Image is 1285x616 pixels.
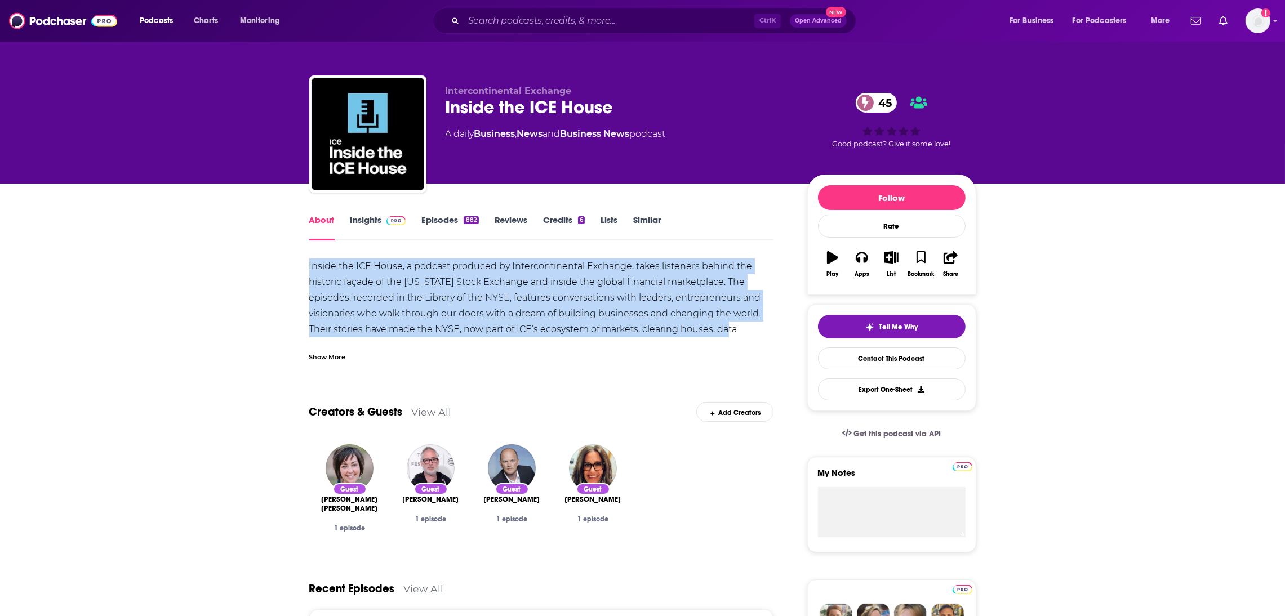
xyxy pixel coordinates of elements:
a: Contact This Podcast [818,347,966,369]
span: For Business [1010,13,1054,29]
img: Podchaser Pro [386,216,406,225]
div: Search podcasts, credits, & more... [443,8,867,34]
span: Ctrl K [754,14,781,28]
a: Show notifications dropdown [1186,11,1206,30]
div: Bookmark [908,271,934,278]
a: About [309,215,335,240]
button: Export One-Sheet [818,378,966,400]
a: Pro website [953,583,972,594]
div: 882 [464,216,478,224]
a: Christine Coulson [569,444,617,492]
button: Play [818,244,847,284]
img: User Profile [1246,8,1270,33]
a: Similar [633,215,661,240]
div: Inside the ICE House, a podcast produced by Intercontinental Exchange, takes listeners behind the... [309,258,774,353]
div: Guest [495,483,529,495]
button: open menu [1002,12,1068,30]
a: 45 [856,93,897,113]
div: Guest [333,483,367,495]
img: Shaylyn Romney Garrett [326,444,374,492]
a: View All [412,406,452,418]
a: View All [404,583,444,595]
button: Apps [847,244,877,284]
a: Christine Coulson [565,495,621,504]
div: Add Creators [696,402,773,422]
span: Charts [194,13,218,29]
span: [PERSON_NAME] [565,495,621,504]
a: Creators & Guests [309,405,403,419]
a: Get this podcast via API [833,420,950,448]
span: 45 [867,93,897,113]
input: Search podcasts, credits, & more... [464,12,754,30]
div: 1 episode [318,524,381,532]
button: Bookmark [906,244,936,284]
div: 1 episode [562,515,625,523]
button: Show profile menu [1246,8,1270,33]
a: Credits6 [543,215,585,240]
button: open menu [1065,12,1143,30]
a: Brian Koppelman [403,495,459,504]
span: For Podcasters [1073,13,1127,29]
div: Guest [576,483,610,495]
button: List [877,244,906,284]
div: Rate [818,215,966,238]
a: Pro website [953,461,972,471]
img: Inside the ICE House [312,78,424,190]
div: A daily podcast [446,127,666,141]
a: Business [474,128,515,139]
label: My Notes [818,467,966,487]
div: Play [826,271,838,278]
span: Monitoring [240,13,280,29]
div: 45Good podcast? Give it some love! [807,86,976,155]
button: Follow [818,185,966,210]
div: List [887,271,896,278]
span: [PERSON_NAME] [403,495,459,504]
img: Podchaser Pro [953,462,972,471]
a: InsightsPodchaser Pro [350,215,406,240]
a: Episodes882 [421,215,478,240]
span: Get this podcast via API [853,429,941,439]
button: open menu [1143,12,1184,30]
img: tell me why sparkle [865,323,874,332]
button: tell me why sparkleTell Me Why [818,315,966,338]
div: Apps [855,271,869,278]
a: Reviews [495,215,527,240]
div: Guest [414,483,448,495]
span: Tell Me Why [879,323,918,332]
a: Michael Novogratz [484,495,540,504]
span: [PERSON_NAME] [484,495,540,504]
a: Charts [186,12,225,30]
span: , [515,128,517,139]
span: Logged in as LindaBurns [1246,8,1270,33]
div: 1 episode [481,515,544,523]
a: News [517,128,543,139]
span: Open Advanced [795,18,842,24]
img: Podchaser - Follow, Share and Rate Podcasts [9,10,117,32]
div: 1 episode [399,515,463,523]
button: open menu [232,12,295,30]
img: Brian Koppelman [407,444,455,492]
button: Share [936,244,965,284]
span: New [826,7,846,17]
span: and [543,128,561,139]
a: Business News [561,128,630,139]
span: Podcasts [140,13,173,29]
span: [PERSON_NAME] [PERSON_NAME] [318,495,381,513]
a: Recent Episodes [309,582,395,596]
span: More [1151,13,1170,29]
img: Michael Novogratz [488,444,536,492]
div: Share [943,271,958,278]
button: open menu [132,12,188,30]
svg: Add a profile image [1261,8,1270,17]
button: Open AdvancedNew [790,14,847,28]
span: Good podcast? Give it some love! [833,140,951,148]
div: 6 [578,216,585,224]
a: Shaylyn Romney Garrett [318,495,381,513]
a: Lists [601,215,617,240]
img: Podchaser Pro [953,585,972,594]
span: Intercontinental Exchange [446,86,572,96]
